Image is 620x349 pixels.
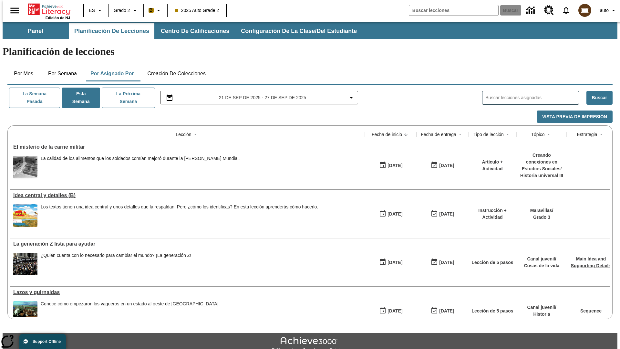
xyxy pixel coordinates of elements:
div: La calidad de los alimentos que los soldados comían mejoró durante la Segunda Guerra Mundial. [41,156,240,178]
div: La generación Z lista para ayudar [13,241,362,247]
input: Buscar campo [409,5,498,16]
div: [DATE] [387,162,402,170]
span: Centro de calificaciones [161,27,229,35]
button: Sort [402,131,410,138]
img: avatar image [578,4,591,17]
a: El misterio de la carne militar , Lecciones [13,144,362,150]
div: Estrategia [577,131,597,138]
div: [DATE] [387,259,402,267]
div: Portada [28,2,70,20]
button: 09/21/25: Último día en que podrá accederse la lección [429,208,456,220]
div: [DATE] [439,259,454,267]
p: Maravillas / [530,207,553,214]
svg: Collapse Date Range Filter [347,94,355,101]
div: [DATE] [387,210,402,218]
button: Creación de colecciones [142,66,211,81]
p: Cosas de la vida [524,262,560,269]
p: Artículo + Actividad [471,159,513,172]
button: Sort [504,131,512,138]
h1: Planificación de lecciones [3,46,617,58]
p: Historia universal III [520,172,563,179]
div: Los textos tienen una idea central y unos detalles que la respaldan. Pero ¿cómo los identificas? ... [41,204,318,227]
div: Los textos tienen una idea central y unos detalles que la respaldan. Pero ¿cómo los identificas? ... [41,204,318,210]
span: ES [89,7,95,14]
button: Por asignado por [85,66,139,81]
div: Fecha de inicio [372,131,402,138]
a: Main Idea and Supporting Details [571,256,611,268]
div: Tópico [531,131,544,138]
button: Sort [545,131,553,138]
div: Tipo de lección [473,131,504,138]
p: Creando conexiones en Estudios Sociales / [520,152,563,172]
div: Subbarra de navegación [3,22,617,39]
a: Sequence [580,308,602,313]
p: La calidad de los alimentos que los soldados comían mejoró durante la [PERSON_NAME] Mundial. [41,156,240,161]
div: El misterio de la carne militar [13,144,362,150]
p: Grado 3 [530,214,553,221]
a: Centro de recursos, Se abrirá en una pestaña nueva. [540,2,558,19]
p: Canal juvenil / [524,256,560,262]
span: Panel [28,27,43,35]
button: Perfil/Configuración [595,5,620,16]
button: Boost El color de la clase es anaranjado claro. Cambiar el color de la clase. [146,5,165,16]
div: Fecha de entrega [421,131,456,138]
p: Lección de 5 pasos [471,259,513,266]
input: Buscar lecciones asignadas [486,93,579,102]
div: [DATE] [439,162,454,170]
a: Lazos y guirnaldas, Lecciones [13,290,362,295]
button: Sort [597,131,605,138]
span: Grado 2 [114,7,130,14]
button: 09/21/25: Primer día en que estuvo disponible la lección [377,305,405,317]
button: 09/21/25: Primer día en que estuvo disponible la lección [377,256,405,269]
span: Planificación de lecciones [74,27,149,35]
a: Centro de información [522,2,540,19]
img: Fotografía en blanco y negro que muestra cajas de raciones de comida militares con la etiqueta U.... [13,156,37,178]
button: Panel [3,23,68,39]
a: Idea central y detalles (B), Lecciones [13,193,362,198]
span: Configuración de la clase/del estudiante [241,27,357,35]
div: ¿Quién cuenta con lo necesario para cambiar el mundo? ¡La generación Z! [41,253,191,258]
a: Portada [28,3,70,16]
span: Support Offline [33,339,61,344]
button: Seleccione el intervalo de fechas opción del menú [163,94,356,101]
div: Lección [176,131,191,138]
button: Vista previa de impresión [537,111,613,123]
div: Idea central y detalles (B) [13,193,362,198]
button: Configuración de la clase/del estudiante [236,23,362,39]
button: Esta semana [62,88,100,108]
p: Lección de 5 pasos [471,308,513,314]
button: 09/21/25: Primer día en que estuvo disponible la lección [377,159,405,172]
button: Support Offline [19,334,66,349]
button: 09/21/25: Último día en que podrá accederse la lección [429,256,456,269]
p: Historia [527,311,556,318]
button: Abrir el menú lateral [5,1,24,20]
button: Sort [456,131,464,138]
div: Subbarra de navegación [3,23,363,39]
span: 21 de sep de 2025 - 27 de sep de 2025 [219,94,306,101]
span: 2025 Auto Grade 2 [175,7,219,14]
button: Sort [191,131,199,138]
p: Canal juvenil / [527,304,556,311]
img: paniolos hawaianos (vaqueros) arreando ganado [13,301,37,324]
a: Notificaciones [558,2,574,19]
button: Por semana [43,66,82,81]
button: Buscar [586,91,613,105]
div: Conoce cómo empezaron los vaqueros en un estado al oeste de Estados Unidos. [41,301,220,324]
div: [DATE] [439,307,454,315]
div: [DATE] [387,307,402,315]
p: Instrucción + Actividad [471,207,513,221]
img: Un grupo de manifestantes protestan frente al Museo Americano de Historia Natural en la ciudad de... [13,253,37,275]
button: La próxima semana [102,88,155,108]
button: Planificación de lecciones [69,23,154,39]
a: La generación Z lista para ayudar , Lecciones [13,241,362,247]
span: B [150,6,153,14]
button: Lenguaje: ES, Selecciona un idioma [86,5,107,16]
button: Grado: Grado 2, Elige un grado [111,5,141,16]
div: ¿Quién cuenta con lo necesario para cambiar el mundo? ¡La generación Z! [41,253,191,275]
div: [DATE] [439,210,454,218]
div: Conoce cómo empezaron los vaqueros en un estado al oeste de [GEOGRAPHIC_DATA]. [41,301,220,307]
button: La semana pasada [9,88,60,108]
